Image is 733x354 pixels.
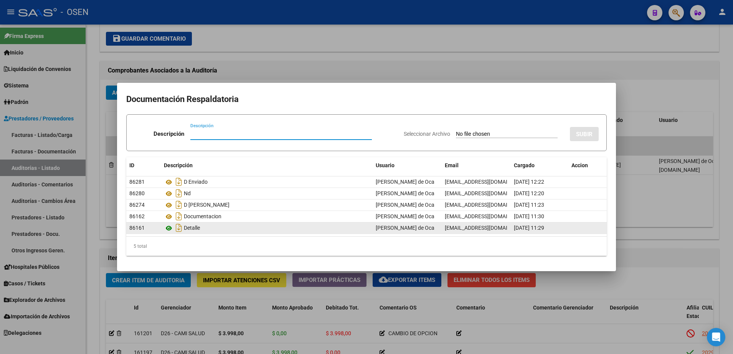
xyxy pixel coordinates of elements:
span: [EMAIL_ADDRESS][DOMAIN_NAME] [445,179,530,185]
span: Usuario [376,162,395,168]
span: [DATE] 11:29 [514,225,544,231]
span: [DATE] 12:22 [514,179,544,185]
div: Open Intercom Messenger [707,328,725,346]
span: Seleccionar Archivo [404,131,450,137]
span: 86162 [129,213,145,219]
span: [EMAIL_ADDRESS][DOMAIN_NAME] [445,202,530,208]
span: 86281 [129,179,145,185]
i: Descargar documento [174,176,184,188]
button: SUBIR [570,127,599,141]
span: 86274 [129,202,145,208]
span: Descripción [164,162,193,168]
i: Descargar documento [174,187,184,199]
div: D Enviado [164,176,370,188]
span: [DATE] 12:20 [514,190,544,196]
span: [EMAIL_ADDRESS][DOMAIN_NAME] [445,213,530,219]
datatable-header-cell: Cargado [511,157,568,174]
datatable-header-cell: Accion [568,157,607,174]
datatable-header-cell: ID [126,157,161,174]
span: 86280 [129,190,145,196]
i: Descargar documento [174,199,184,211]
div: 5 total [126,237,607,256]
div: Documentacion [164,210,370,222]
span: [EMAIL_ADDRESS][DOMAIN_NAME] [445,225,530,231]
span: [PERSON_NAME] de Oca [376,190,434,196]
div: Detalle [164,222,370,234]
span: [PERSON_NAME] de Oca [376,213,434,219]
span: Email [445,162,459,168]
span: Cargado [514,162,535,168]
span: [EMAIL_ADDRESS][DOMAIN_NAME] [445,190,530,196]
datatable-header-cell: Descripción [161,157,373,174]
span: [PERSON_NAME] de Oca [376,179,434,185]
datatable-header-cell: Email [442,157,511,174]
span: [DATE] 11:30 [514,213,544,219]
div: Nd [164,187,370,199]
span: SUBIR [576,131,593,138]
p: Descripción [154,130,184,138]
span: [PERSON_NAME] de Oca [376,225,434,231]
i: Descargar documento [174,210,184,222]
div: D [PERSON_NAME] [164,199,370,211]
i: Descargar documento [174,222,184,234]
span: Accion [571,162,588,168]
h2: Documentación Respaldatoria [126,92,607,107]
span: [PERSON_NAME] de Oca [376,202,434,208]
span: 86161 [129,225,145,231]
datatable-header-cell: Usuario [373,157,442,174]
span: ID [129,162,134,168]
span: [DATE] 11:23 [514,202,544,208]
